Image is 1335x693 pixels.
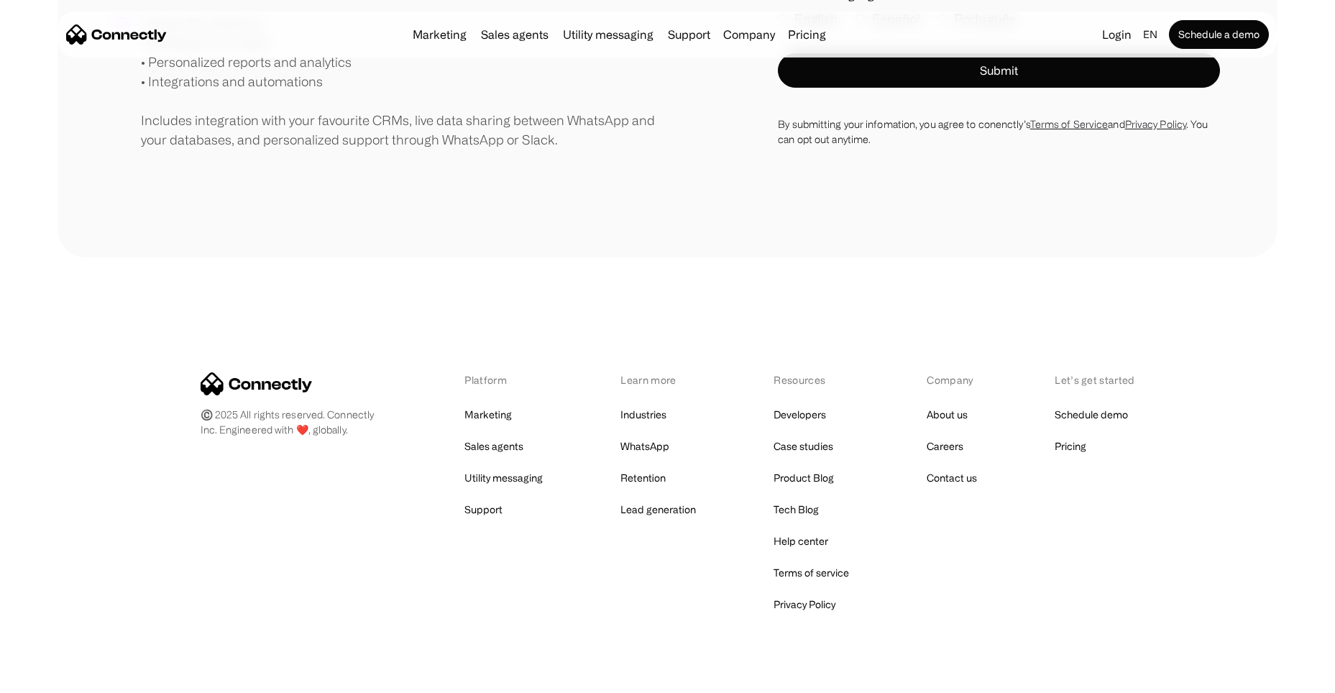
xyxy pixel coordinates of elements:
[927,405,968,425] a: About us
[464,468,543,488] a: Utility messaging
[557,29,659,40] a: Utility messaging
[723,24,775,45] div: Company
[778,116,1220,147] div: By submitting your infomation, you agree to conenctly’s and . You can opt out anytime.
[620,405,666,425] a: Industries
[774,563,849,583] a: Terms of service
[774,595,835,615] a: Privacy Policy
[774,500,819,520] a: Tech Blog
[1096,24,1137,45] a: Login
[1125,119,1186,129] a: Privacy Policy
[774,436,833,456] a: Case studies
[1055,372,1134,387] div: Let’s get started
[464,500,503,520] a: Support
[620,372,696,387] div: Learn more
[29,668,86,688] ul: Language list
[774,531,828,551] a: Help center
[620,468,666,488] a: Retention
[141,14,668,150] div: Unique Pro-features • Multistep bot creator • Personalized reports and analytics • Integrations a...
[774,405,826,425] a: Developers
[927,372,977,387] div: Company
[719,24,779,45] div: Company
[1055,436,1086,456] a: Pricing
[1143,24,1157,45] div: en
[620,500,696,520] a: Lead generation
[1169,20,1269,49] a: Schedule a demo
[927,468,977,488] a: Contact us
[1030,119,1109,129] a: Terms of Service
[620,436,669,456] a: WhatsApp
[464,372,543,387] div: Platform
[774,372,849,387] div: Resources
[464,405,512,425] a: Marketing
[778,53,1220,88] button: Submit
[407,29,472,40] a: Marketing
[475,29,554,40] a: Sales agents
[1055,405,1128,425] a: Schedule demo
[774,468,834,488] a: Product Blog
[66,24,167,45] a: home
[927,436,963,456] a: Careers
[1137,24,1166,45] div: en
[662,29,716,40] a: Support
[782,29,832,40] a: Pricing
[14,666,86,688] aside: Language selected: English
[464,436,523,456] a: Sales agents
